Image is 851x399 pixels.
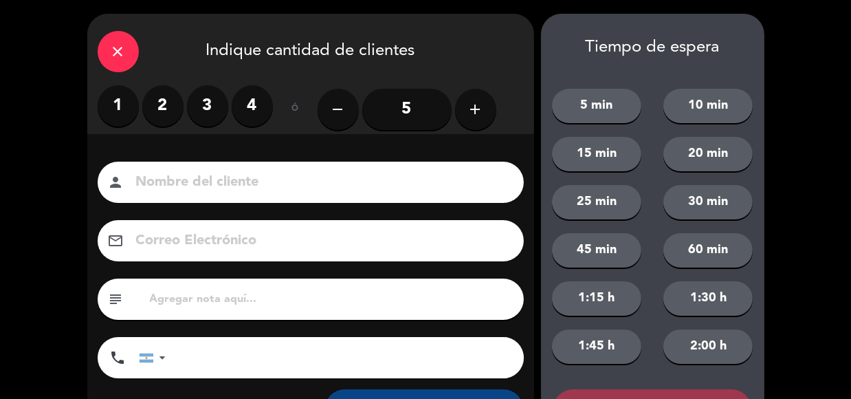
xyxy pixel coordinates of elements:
div: Argentina: +54 [140,338,171,378]
label: 2 [142,85,184,127]
i: subject [108,291,124,308]
button: 1:30 h [663,281,753,316]
i: add [467,101,484,118]
i: email [108,233,124,249]
i: close [110,43,126,60]
label: 3 [187,85,228,127]
button: 30 min [663,185,753,219]
button: 60 min [663,233,753,268]
button: 20 min [663,137,753,171]
input: Correo Electrónico [135,229,506,253]
button: 15 min [552,137,641,171]
input: Agregar nota aquí... [148,290,513,309]
i: person [108,174,124,191]
div: Tiempo de espera [541,38,764,58]
i: phone [110,349,126,366]
i: remove [330,101,346,118]
button: 1:45 h [552,330,641,364]
button: 10 min [663,89,753,123]
button: 25 min [552,185,641,219]
button: 1:15 h [552,281,641,316]
div: ó [273,85,318,133]
button: 2:00 h [663,330,753,364]
button: 45 min [552,233,641,268]
label: 1 [98,85,139,127]
label: 4 [232,85,273,127]
button: 5 min [552,89,641,123]
input: Nombre del cliente [135,171,506,195]
div: Indique cantidad de clientes [87,14,534,85]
